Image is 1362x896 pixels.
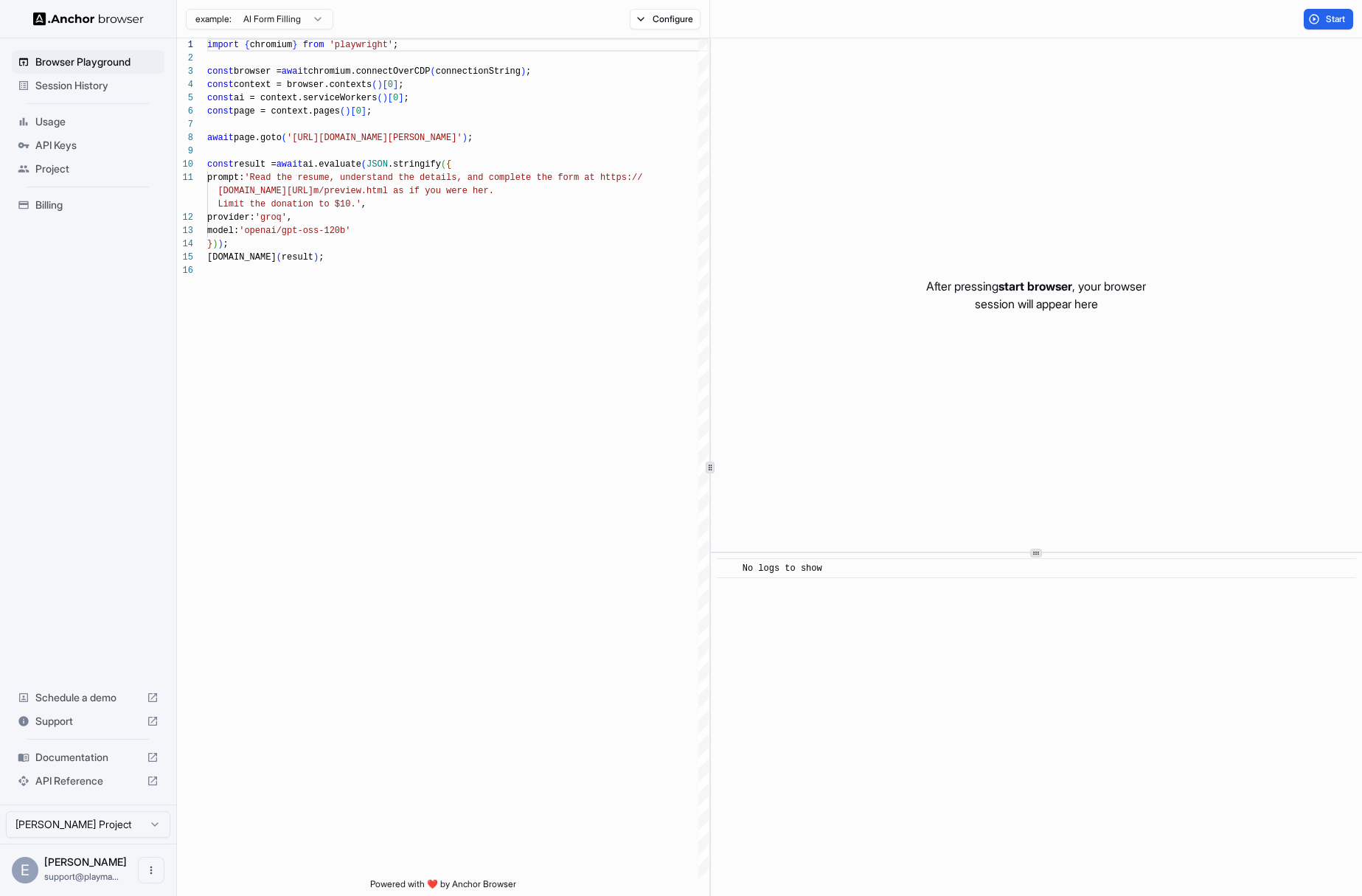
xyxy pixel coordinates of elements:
[303,40,324,50] span: from
[234,80,372,90] span: context = browser.contexts
[207,93,234,103] span: const
[361,159,366,170] span: (
[35,690,141,705] span: Schedule a demo
[287,133,462,143] span: '[URL][DOMAIN_NAME][PERSON_NAME]'
[468,133,473,143] span: ;
[12,709,164,733] div: Support
[724,561,732,576] span: ​
[35,138,159,153] span: API Keys
[430,66,435,77] span: (
[356,106,361,117] span: 0
[12,769,164,793] div: API Reference
[177,145,193,158] div: 9
[366,159,388,170] span: JSON
[250,40,293,50] span: chromium
[393,80,398,90] span: ]
[218,199,361,209] span: Limit the donation to $10.'
[388,93,393,103] span: [
[177,105,193,118] div: 6
[207,40,239,50] span: import
[255,212,287,223] span: 'groq'
[372,80,377,90] span: (
[195,13,232,25] span: example:
[207,226,239,236] span: model:
[177,131,193,145] div: 8
[383,80,388,90] span: [
[35,78,159,93] span: Session History
[35,114,159,129] span: Usage
[223,239,229,249] span: ;
[177,264,193,277] div: 16
[403,93,409,103] span: ;
[177,237,193,251] div: 14
[398,80,403,90] span: ;
[207,173,244,183] span: prompt:
[292,40,297,50] span: }
[462,133,468,143] span: )
[207,80,234,90] span: const
[313,186,494,196] span: m/preview.html as if you were her.
[998,279,1072,294] span: start browser
[244,40,249,50] span: {
[441,159,446,170] span: (
[377,80,382,90] span: )
[177,251,193,264] div: 15
[234,66,282,77] span: browser =
[287,212,292,223] span: ,
[207,133,234,143] span: await
[12,157,164,181] div: Project
[212,239,218,249] span: )
[926,277,1146,313] p: After pressing , your browser session will appear here
[207,239,212,249] span: }
[207,66,234,77] span: const
[177,171,193,184] div: 11
[521,66,526,77] span: )
[239,226,350,236] span: 'openai/gpt-oss-120b'
[33,12,144,26] img: Anchor Logo
[12,746,164,769] div: Documentation
[218,239,223,249] span: )
[366,106,372,117] span: ;
[282,66,308,77] span: await
[177,52,193,65] div: 2
[345,106,350,117] span: )
[138,857,164,883] button: Open menu
[35,55,159,69] span: Browser Playground
[277,252,282,263] span: (
[234,159,277,170] span: result =
[207,252,277,263] span: [DOMAIN_NAME]
[234,93,377,103] span: ai = context.serviceWorkers
[12,74,164,97] div: Session History
[630,9,701,29] button: Configure
[177,65,193,78] div: 3
[207,106,234,117] span: const
[218,186,313,196] span: [DOMAIN_NAME][URL]
[388,80,393,90] span: 0
[244,173,510,183] span: 'Read the resume, understand the details, and comp
[308,66,431,77] span: chromium.connectOverCDP
[35,198,159,212] span: Billing
[12,193,164,217] div: Billing
[510,173,642,183] span: lete the form at https://
[398,93,403,103] span: ]
[277,159,303,170] span: await
[330,40,393,50] span: 'playwright'
[12,133,164,157] div: API Keys
[177,38,193,52] div: 1
[393,93,398,103] span: 0
[370,878,516,896] span: Powered with ❤️ by Anchor Browser
[350,106,355,117] span: [
[207,159,234,170] span: const
[282,133,287,143] span: (
[303,159,361,170] span: ai.evaluate
[361,106,366,117] span: ]
[177,78,193,91] div: 4
[743,563,822,574] span: No logs to show
[282,252,313,263] span: result
[393,40,398,50] span: ;
[319,252,324,263] span: ;
[1326,13,1347,25] span: Start
[383,93,388,103] span: )
[377,93,382,103] span: (
[12,686,164,709] div: Schedule a demo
